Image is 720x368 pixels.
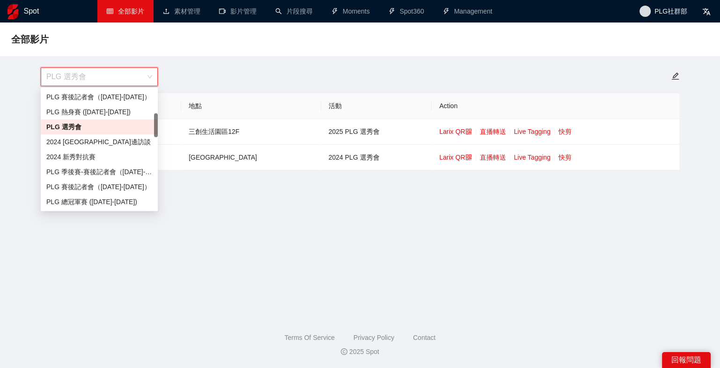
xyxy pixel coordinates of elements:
span: table [107,8,113,15]
a: Contact [413,334,435,341]
a: 直播轉送 [480,128,506,135]
span: qrcode [465,154,472,161]
a: thunderboltSpot360 [389,7,424,15]
div: PLG 賽後記者會（2024-2025） [41,89,158,104]
a: Live Tagging [514,154,551,161]
a: 快剪 [558,128,572,135]
span: 全部影片 [118,7,144,15]
span: edit [671,72,679,80]
a: 快剪 [558,154,572,161]
span: PLG 選秀會 [46,68,152,86]
div: PLG 熱身賽 (2024-2025) [41,104,158,119]
div: 2024 新秀場邊訪談 [41,134,158,149]
a: Privacy Policy [353,334,394,341]
div: 2024 新秀對抗賽 [41,149,158,164]
a: search片段搜尋 [275,7,313,15]
div: PLG 總冠軍賽 (2023-2024) [41,194,158,209]
div: PLG 選秀會 [41,119,158,134]
span: 全部影片 [11,32,49,47]
a: thunderboltMoments [331,7,370,15]
td: 三創生活園區12F [181,119,321,145]
div: 回報問題 [662,352,711,368]
div: PLG 季後賽-賽後記者會（2023-2024） [41,164,158,179]
td: 2024 PLG 選秀會 [321,145,432,170]
div: PLG 熱身賽 ([DATE]-[DATE]) [46,107,152,117]
a: upload素材管理 [163,7,200,15]
div: PLG 選秀會 [46,122,152,132]
a: Live Tagging [514,128,551,135]
td: 2025 PLG 選秀會 [321,119,432,145]
th: 地點 [181,93,321,119]
div: 2024 新秀對抗賽 [46,152,152,162]
a: Larix QR [439,154,471,161]
div: 2025 Spot [7,346,713,357]
div: PLG 總冠軍賽 ([DATE]-[DATE]) [46,197,152,207]
div: PLG 季後賽-賽後記者會（[DATE]-[DATE]） [46,167,152,177]
a: Larix QR [439,128,471,135]
div: PLG 賽後記者會（[DATE]-[DATE]） [46,92,152,102]
a: thunderboltManagement [443,7,492,15]
td: [GEOGRAPHIC_DATA] [181,145,321,170]
div: PLG 賽後記者會（[DATE]-[DATE]） [46,182,152,192]
th: 活動 [321,93,432,119]
th: Action [432,93,679,119]
span: qrcode [465,128,472,135]
a: Terms Of Service [285,334,335,341]
a: 直播轉送 [480,154,506,161]
div: PLG 賽後記者會（2023-2024） [41,179,158,194]
a: video-camera影片管理 [219,7,257,15]
div: 2024 [GEOGRAPHIC_DATA]邊訪談 [46,137,152,147]
img: logo [7,4,18,19]
span: copyright [341,348,347,355]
